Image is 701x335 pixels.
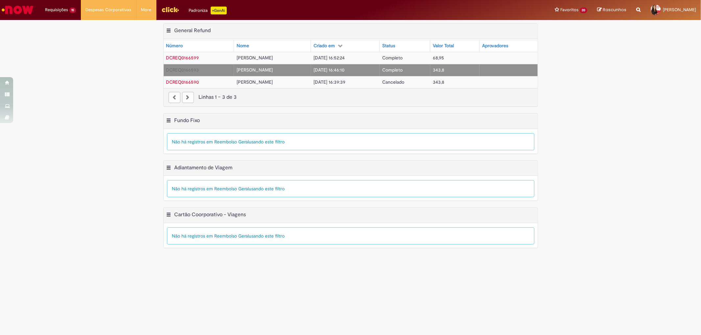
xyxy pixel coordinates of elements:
span: Cancelado [382,79,404,85]
span: DCREQ0166590 [166,79,199,85]
a: Abrir Registro: DCREQ0166593 [166,67,199,73]
span: [PERSON_NAME] [663,7,696,12]
span: DCREQ0166599 [166,55,199,61]
span: Completo [382,55,403,61]
span: 15 [69,8,76,13]
span: Rascunhos [603,7,626,13]
div: Nome [237,43,249,49]
span: [PERSON_NAME] [237,55,273,61]
div: Não há registros em Reembolso Geral [167,180,534,197]
span: 68,95 [433,55,444,61]
span: usando este filtro [249,233,285,239]
span: 343,8 [433,67,444,73]
span: [PERSON_NAME] [237,67,273,73]
div: Não há registros em Reembolso Geral [167,227,534,244]
a: Abrir Registro: DCREQ0166590 [166,79,199,85]
span: [PERSON_NAME] [237,79,273,85]
h2: Cartão Coorporativo - Viagens [175,212,246,218]
div: Padroniza [189,7,227,14]
div: Número [166,43,183,49]
span: Despesas Corporativas [86,7,131,13]
span: Requisições [45,7,68,13]
div: Valor Total [433,43,454,49]
p: +GenAi [211,7,227,14]
div: Status [382,43,395,49]
h2: Adiantamento de Viagem [175,164,233,171]
span: Favoritos [560,7,578,13]
span: 20 [580,8,587,13]
span: DCREQ0166593 [166,67,199,73]
span: [DATE] 16:46:10 [314,67,344,73]
span: usando este filtro [249,186,285,192]
div: Linhas 1 − 3 de 3 [169,94,533,101]
h2: General Refund [175,27,211,34]
img: click_logo_yellow_360x200.png [161,5,179,14]
div: Não há registros em Reembolso Geral [167,133,534,150]
button: Adiantamento de Viagem Menu de contexto [166,164,172,173]
button: General Refund Menu de contexto [166,27,172,36]
button: Fundo Fixo Menu de contexto [166,117,172,126]
span: [DATE] 16:52:24 [314,55,345,61]
span: [DATE] 16:39:39 [314,79,345,85]
span: usando este filtro [249,139,285,145]
a: Rascunhos [597,7,626,13]
img: ServiceNow [1,3,35,16]
a: Abrir Registro: DCREQ0166599 [166,55,199,61]
span: More [141,7,152,13]
div: Criado em [314,43,335,49]
button: Cartão Coorporativo - Viagens Menu de contexto [166,211,172,220]
h2: Fundo Fixo [175,117,200,124]
nav: paginação [164,88,538,106]
div: Aprovadores [482,43,508,49]
span: Completo [382,67,403,73]
span: 343,8 [433,79,444,85]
